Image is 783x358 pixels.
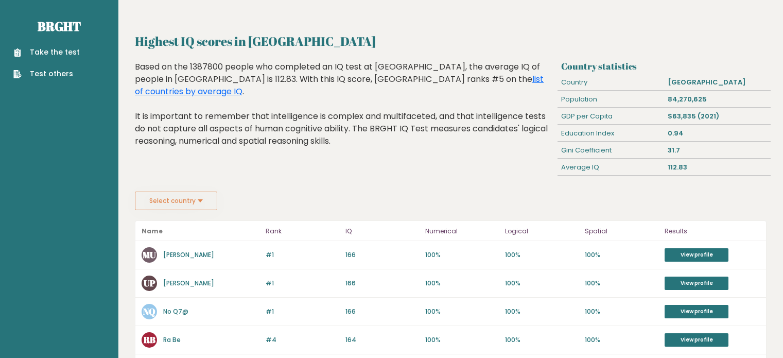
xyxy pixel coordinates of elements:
p: 100% [585,307,658,316]
p: 166 [345,250,419,260]
text: NQ [143,305,155,317]
a: Brght [38,18,81,35]
p: Results [665,225,760,237]
a: [PERSON_NAME] [163,250,214,259]
a: Test others [13,69,80,79]
div: Education Index [558,125,664,142]
p: 166 [345,279,419,288]
h2: Highest IQ scores in [GEOGRAPHIC_DATA] [135,32,767,50]
p: 100% [425,279,499,288]
p: 166 [345,307,419,316]
div: Gini Coefficient [558,142,664,159]
p: #4 [266,335,339,345]
b: Name [142,227,163,235]
div: 0.94 [664,125,771,142]
p: 100% [585,335,658,345]
div: 31.7 [664,142,771,159]
a: [PERSON_NAME] [163,279,214,287]
p: 100% [425,250,499,260]
a: Take the test [13,47,80,58]
a: View profile [665,277,728,290]
div: 112.83 [664,159,771,176]
a: list of countries by average IQ [135,73,544,97]
p: 100% [505,250,579,260]
text: UP [144,277,155,289]
p: #1 [266,279,339,288]
p: 100% [505,335,579,345]
div: Average IQ [558,159,664,176]
p: Logical [505,225,579,237]
a: View profile [665,305,728,318]
p: 100% [425,307,499,316]
p: 100% [505,279,579,288]
p: 100% [585,279,658,288]
div: Population [558,91,664,108]
div: Country [558,74,664,91]
a: No Q7@ [163,307,188,316]
h3: Country statistics [561,61,767,72]
p: 100% [505,307,579,316]
text: RB [143,334,155,346]
div: 84,270,625 [664,91,771,108]
a: View profile [665,333,728,347]
text: MU [143,249,156,261]
button: Select country [135,192,217,210]
p: Rank [266,225,339,237]
a: View profile [665,248,728,262]
div: [GEOGRAPHIC_DATA] [664,74,771,91]
p: 100% [425,335,499,345]
p: 164 [345,335,419,345]
p: Spatial [585,225,658,237]
div: Based on the 1387800 people who completed an IQ test at [GEOGRAPHIC_DATA], the average IQ of peop... [135,61,553,163]
div: $63,835 (2021) [664,108,771,125]
p: IQ [345,225,419,237]
p: #1 [266,250,339,260]
a: Ra Be [163,335,181,344]
p: 100% [585,250,658,260]
p: Numerical [425,225,499,237]
p: #1 [266,307,339,316]
div: GDP per Capita [558,108,664,125]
